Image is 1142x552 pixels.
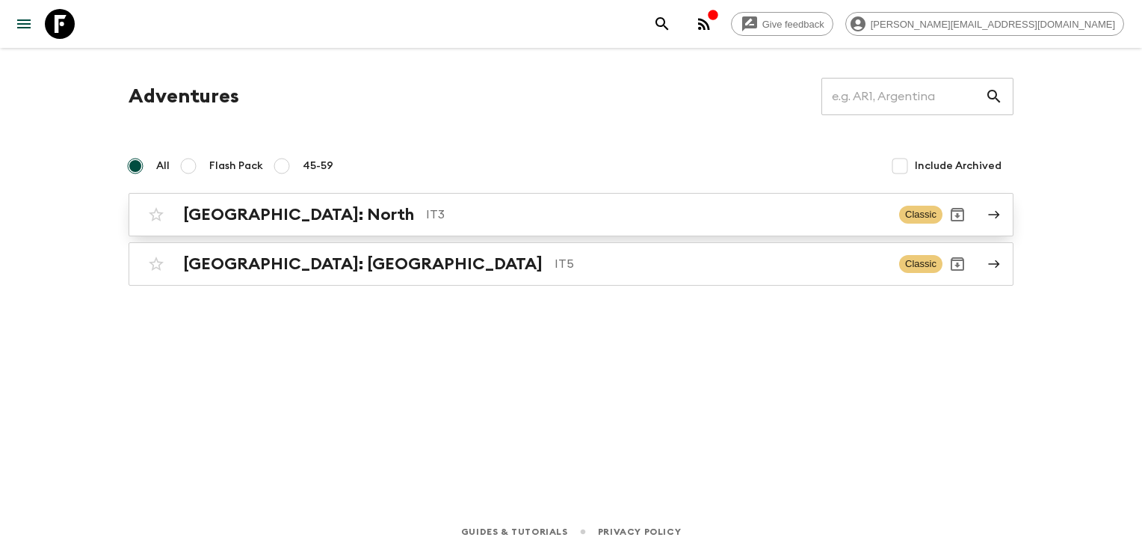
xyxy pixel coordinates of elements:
[598,524,681,540] a: Privacy Policy
[754,19,833,30] span: Give feedback
[183,254,543,274] h2: [GEOGRAPHIC_DATA]: [GEOGRAPHIC_DATA]
[845,12,1124,36] div: [PERSON_NAME][EMAIL_ADDRESS][DOMAIN_NAME]
[129,193,1013,236] a: [GEOGRAPHIC_DATA]: NorthIT3ClassicArchive
[915,159,1001,174] span: Include Archived
[129,82,239,111] h1: Adventures
[426,206,887,224] p: IT3
[899,255,942,273] span: Classic
[942,200,972,230] button: Archive
[183,205,414,224] h2: [GEOGRAPHIC_DATA]: North
[303,159,333,174] span: 45-59
[209,159,263,174] span: Flash Pack
[9,9,39,39] button: menu
[156,159,170,174] span: All
[942,249,972,279] button: Archive
[862,19,1123,30] span: [PERSON_NAME][EMAIL_ADDRESS][DOMAIN_NAME]
[821,76,985,117] input: e.g. AR1, Argentina
[647,9,677,39] button: search adventures
[461,524,568,540] a: Guides & Tutorials
[731,12,833,36] a: Give feedback
[899,206,942,224] span: Classic
[555,255,887,273] p: IT5
[129,242,1013,286] a: [GEOGRAPHIC_DATA]: [GEOGRAPHIC_DATA]IT5ClassicArchive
